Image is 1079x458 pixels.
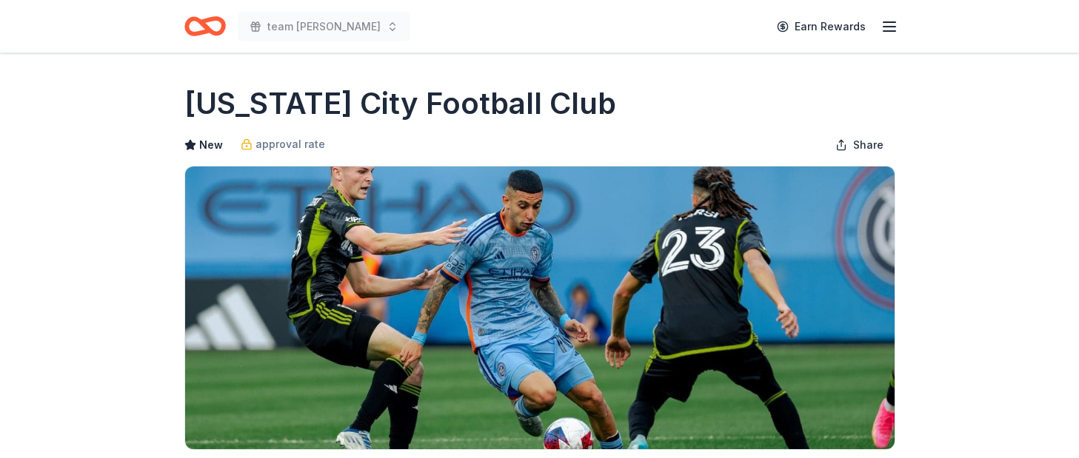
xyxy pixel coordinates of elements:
a: Home [184,9,226,44]
span: Share [853,136,883,154]
span: team [PERSON_NAME] [267,18,381,36]
button: team [PERSON_NAME] [238,12,410,41]
img: Image for New York City Football Club [185,166,895,449]
button: Share [824,130,895,160]
span: New [199,136,223,154]
a: approval rate [241,135,325,153]
h1: [US_STATE] City Football Club [184,83,616,124]
span: approval rate [255,135,325,153]
a: Earn Rewards [768,13,875,40]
